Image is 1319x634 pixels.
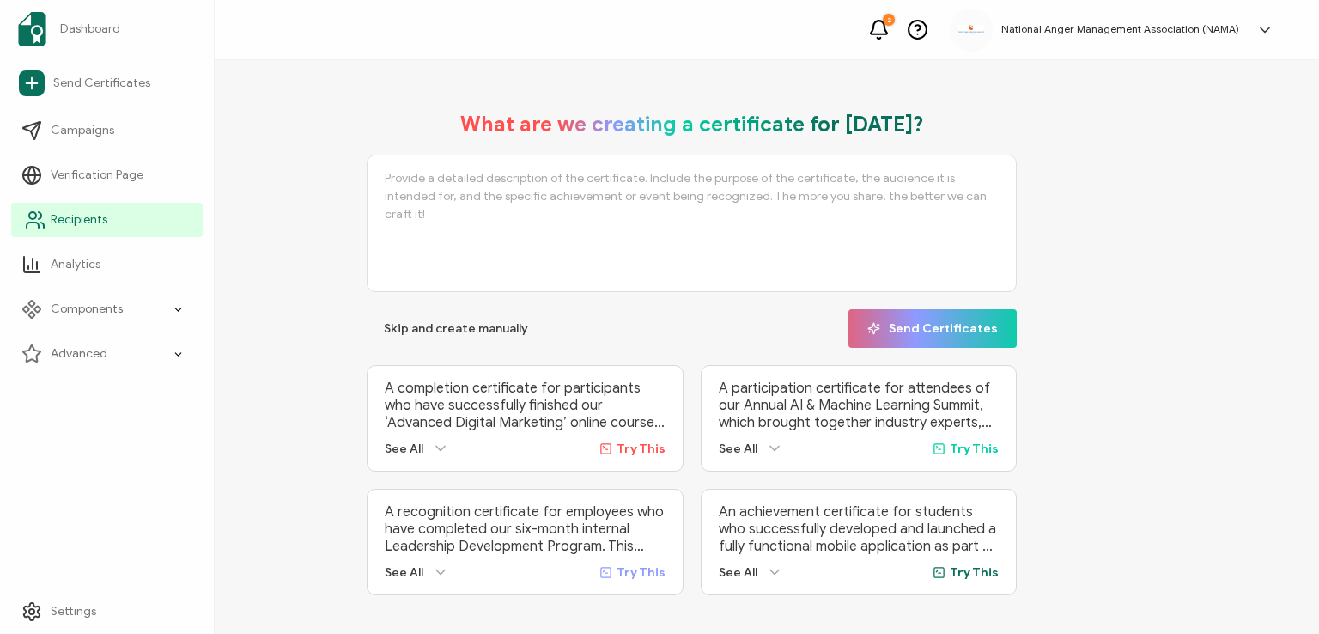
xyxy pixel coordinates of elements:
[385,503,665,555] p: A recognition certificate for employees who have completed our six-month internal Leadership Deve...
[883,14,895,26] div: 2
[950,442,999,456] span: Try This
[385,442,423,456] span: See All
[719,380,999,431] p: A participation certificate for attendees of our Annual AI & Machine Learning Summit, which broug...
[384,323,528,335] span: Skip and create manually
[53,75,150,92] span: Send Certificates
[617,442,666,456] span: Try This
[385,380,665,431] p: A completion certificate for participants who have successfully finished our ‘Advanced Digital Ma...
[950,565,999,580] span: Try This
[719,565,757,580] span: See All
[719,503,999,555] p: An achievement certificate for students who successfully developed and launched a fully functiona...
[11,5,203,53] a: Dashboard
[867,322,998,335] span: Send Certificates
[51,345,107,363] span: Advanced
[51,122,114,139] span: Campaigns
[60,21,120,38] span: Dashboard
[51,301,123,318] span: Components
[11,113,203,148] a: Campaigns
[11,247,203,282] a: Analytics
[51,167,143,184] span: Verification Page
[51,256,100,273] span: Analytics
[11,203,203,237] a: Recipients
[11,158,203,192] a: Verification Page
[11,594,203,629] a: Settings
[18,12,46,46] img: sertifier-logomark-colored.svg
[460,112,924,137] h1: What are we creating a certificate for [DATE]?
[1233,552,1319,634] iframe: Chat Widget
[719,442,757,456] span: See All
[1001,23,1239,35] h5: National Anger Management Association (NAMA)
[51,603,96,620] span: Settings
[11,64,203,103] a: Send Certificates
[385,565,423,580] span: See All
[367,309,545,348] button: Skip and create manually
[848,309,1017,348] button: Send Certificates
[617,565,666,580] span: Try This
[51,211,107,229] span: Recipients
[958,25,984,34] img: 3ca2817c-e862-47f7-b2ec-945eb25c4a6c.jpg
